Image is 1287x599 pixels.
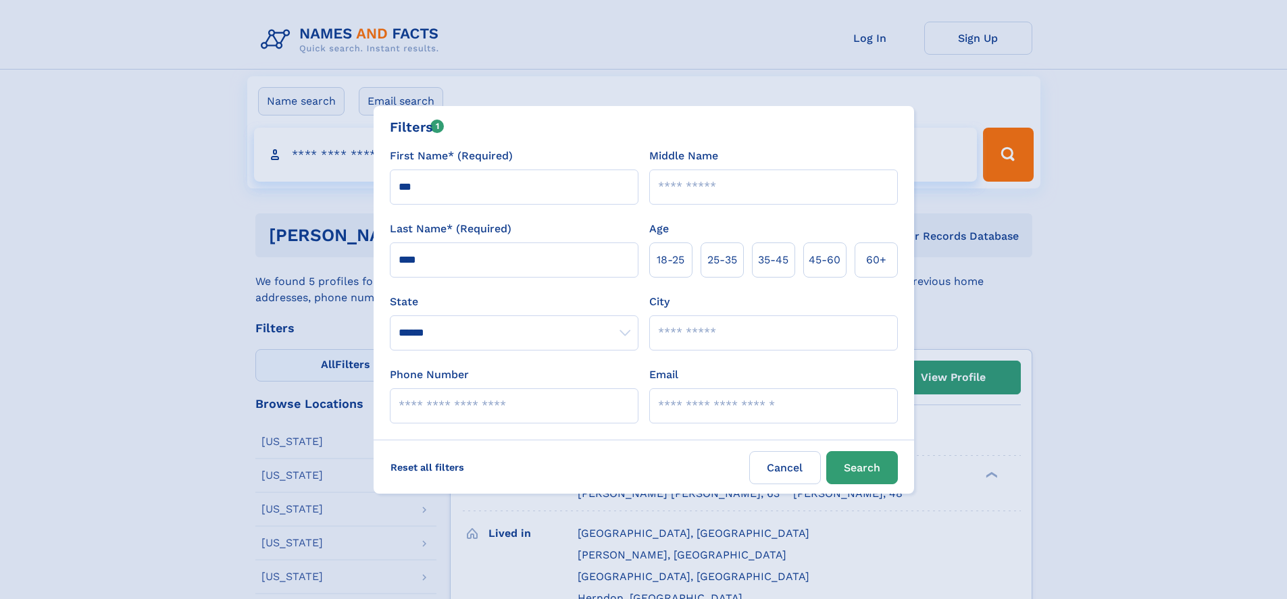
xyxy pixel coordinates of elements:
span: 35‑45 [758,252,788,268]
label: Reset all filters [382,451,473,484]
span: 18‑25 [657,252,684,268]
label: Age [649,221,669,237]
label: City [649,294,670,310]
span: 60+ [866,252,886,268]
label: Middle Name [649,148,718,164]
button: Search [826,451,898,484]
label: Cancel [749,451,821,484]
label: State [390,294,638,310]
label: Phone Number [390,367,469,383]
label: First Name* (Required) [390,148,513,164]
div: Filters [390,117,445,137]
label: Email [649,367,678,383]
label: Last Name* (Required) [390,221,511,237]
span: 45‑60 [809,252,840,268]
span: 25‑35 [707,252,737,268]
